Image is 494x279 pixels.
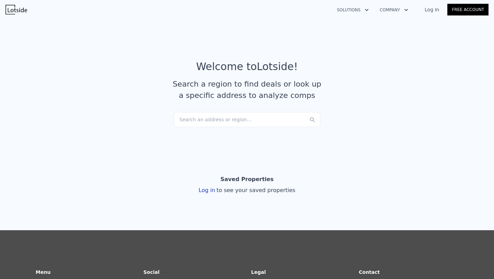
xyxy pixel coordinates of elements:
[416,6,447,13] a: Log In
[331,4,374,16] button: Solutions
[170,78,324,101] div: Search a region to find deals or look up a specific address to analyze comps
[359,269,380,275] strong: Contact
[36,269,50,275] strong: Menu
[5,5,27,14] img: Lotside
[196,60,298,73] div: Welcome to Lotside !
[199,186,295,194] div: Log in
[447,4,489,15] a: Free Account
[143,269,160,275] strong: Social
[174,112,320,127] div: Search an address or region...
[215,187,295,193] span: to see your saved properties
[221,172,274,186] div: Saved Properties
[374,4,414,16] button: Company
[251,269,266,275] strong: Legal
